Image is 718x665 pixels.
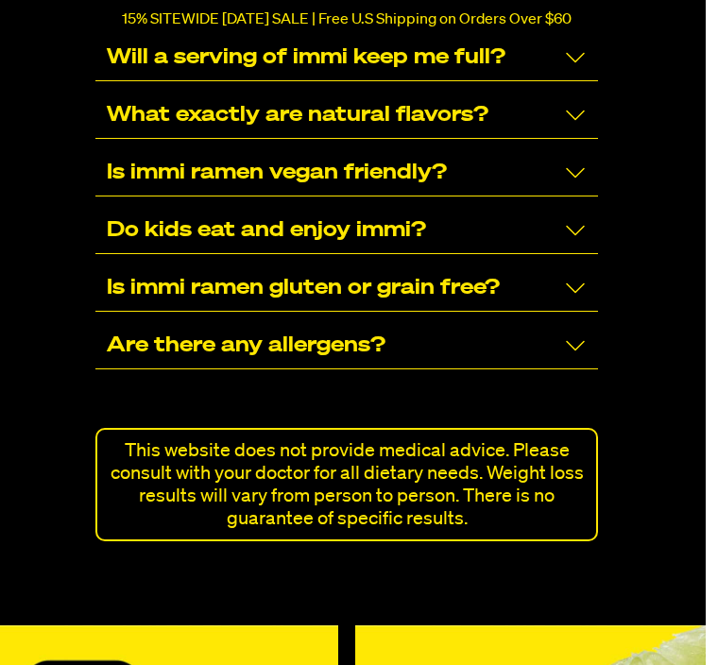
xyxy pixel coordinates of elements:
p: This website does not provide medical advice. Please consult with your doctor for all dietary nee... [107,439,586,530]
div: Do kids eat and enjoy immi? [95,208,597,254]
svg: Collapse/Expand [564,219,587,242]
div: Are there any allergens? [95,323,597,369]
p: 15% SITEWIDE [DATE] SALE | Free U.S Shipping on Orders Over $60 [122,11,572,28]
svg: Collapse/Expand [564,162,587,184]
p: Is immi ramen vegan friendly? [107,162,447,184]
svg: Collapse/Expand [564,104,587,127]
p: Are there any allergens? [107,334,385,357]
svg: Collapse/Expand [564,277,587,299]
div: Will a serving of immi keep me full? [95,35,597,81]
div: Is immi ramen gluten or grain free? [95,265,597,312]
p: Will a serving of immi keep me full? [107,46,505,69]
p: Is immi ramen gluten or grain free? [107,277,500,299]
svg: Collapse/Expand [564,46,587,69]
svg: Collapse/Expand [564,334,587,357]
div: What exactly are natural flavors? [95,93,597,139]
p: Do kids eat and enjoy immi? [107,219,426,242]
div: Is immi ramen vegan friendly? [95,150,597,196]
p: What exactly are natural flavors? [107,104,488,127]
